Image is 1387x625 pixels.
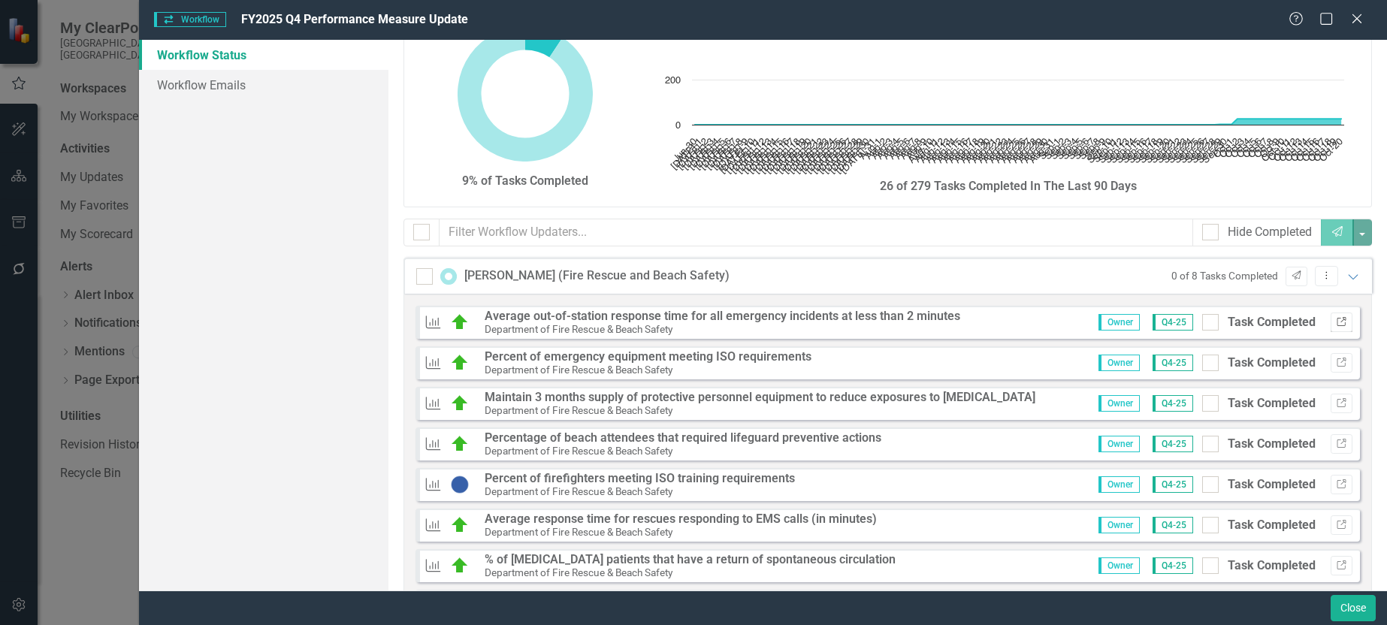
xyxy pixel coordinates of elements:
span: Q4-25 [1153,436,1193,452]
span: Owner [1098,395,1140,412]
input: Filter Workflow Updaters... [439,219,1193,246]
small: Department of Fire Rescue & Beach Safety [485,566,672,578]
img: On Track (80% or higher) [450,435,470,453]
strong: 26 of 279 Tasks Completed In The Last 90 Days [880,179,1137,193]
small: Department of Fire Rescue & Beach Safety [485,526,672,538]
strong: 9% of Tasks Completed [462,174,588,188]
div: Hide Completed [1228,224,1312,241]
div: Chart. Highcharts interactive chart. [657,28,1360,178]
img: On Track (80% or higher) [450,354,470,372]
span: Q4-25 [1153,314,1193,331]
small: 0 of 8 Tasks Completed [1171,269,1278,283]
small: Department of Fire Rescue & Beach Safety [485,445,672,457]
span: FY2025 Q4 Performance Measure Update [241,12,468,26]
span: Owner [1098,557,1140,574]
span: Q4-25 [1153,355,1193,371]
strong: Average response time for rescues responding to EMS calls (in minutes) [485,512,877,526]
span: Owner [1098,314,1140,331]
small: Department of Fire Rescue & Beach Safety [485,485,672,497]
div: Task Completed [1228,557,1316,575]
img: Not started/Data not yet available [450,476,470,494]
strong: Percentage of beach attendees that required lifeguard preventive actions [485,430,881,445]
strong: Average out-of-station response time for all emergency incidents at less than 2 minutes [485,309,960,323]
div: Task Completed [1228,395,1316,412]
a: Workflow Status [139,40,388,70]
div: Task Completed [1228,314,1316,331]
svg: Interactive chart [657,28,1352,178]
span: Owner [1098,355,1140,371]
strong: Maintain 3 months supply of protective personnel equipment to reduce exposures to [MEDICAL_DATA] [485,390,1035,404]
small: Department of Fire Rescue & Beach Safety [485,404,672,416]
div: Task Completed [1228,476,1316,494]
text: [DATE]-31 [839,137,878,176]
button: Close [1331,595,1376,621]
div: Task Completed [1228,436,1316,453]
strong: Percent of emergency equipment meeting ISO requirements [485,349,811,364]
small: Department of Fire Rescue & Beach Safety [485,364,672,376]
div: [PERSON_NAME] (Fire Rescue and Beach Safety) [464,267,730,285]
span: Owner [1098,476,1140,493]
span: Q4-25 [1153,557,1193,574]
span: Q4-25 [1153,476,1193,493]
a: Workflow Emails [139,70,388,100]
strong: Percent of firefighters meeting ISO training requirements [485,471,795,485]
img: On Track (80% or higher) [450,313,470,331]
div: Task Completed [1228,517,1316,534]
text: 200 [665,76,681,86]
span: Owner [1098,436,1140,452]
span: Owner [1098,517,1140,533]
span: Q4-25 [1153,395,1193,412]
img: On Track (80% or higher) [450,394,470,412]
text: 0 [675,121,681,131]
span: Q4-25 [1153,517,1193,533]
div: Task Completed [1228,355,1316,372]
img: On Track (80% or higher) [450,516,470,534]
span: Workflow [154,12,226,27]
strong: % of [MEDICAL_DATA] patients that have a return of spontaneous circulation [485,552,896,566]
img: On Track (80% or higher) [450,557,470,575]
small: Department of Fire Rescue & Beach Safety [485,323,672,335]
text: Oct-20 [1318,137,1345,164]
